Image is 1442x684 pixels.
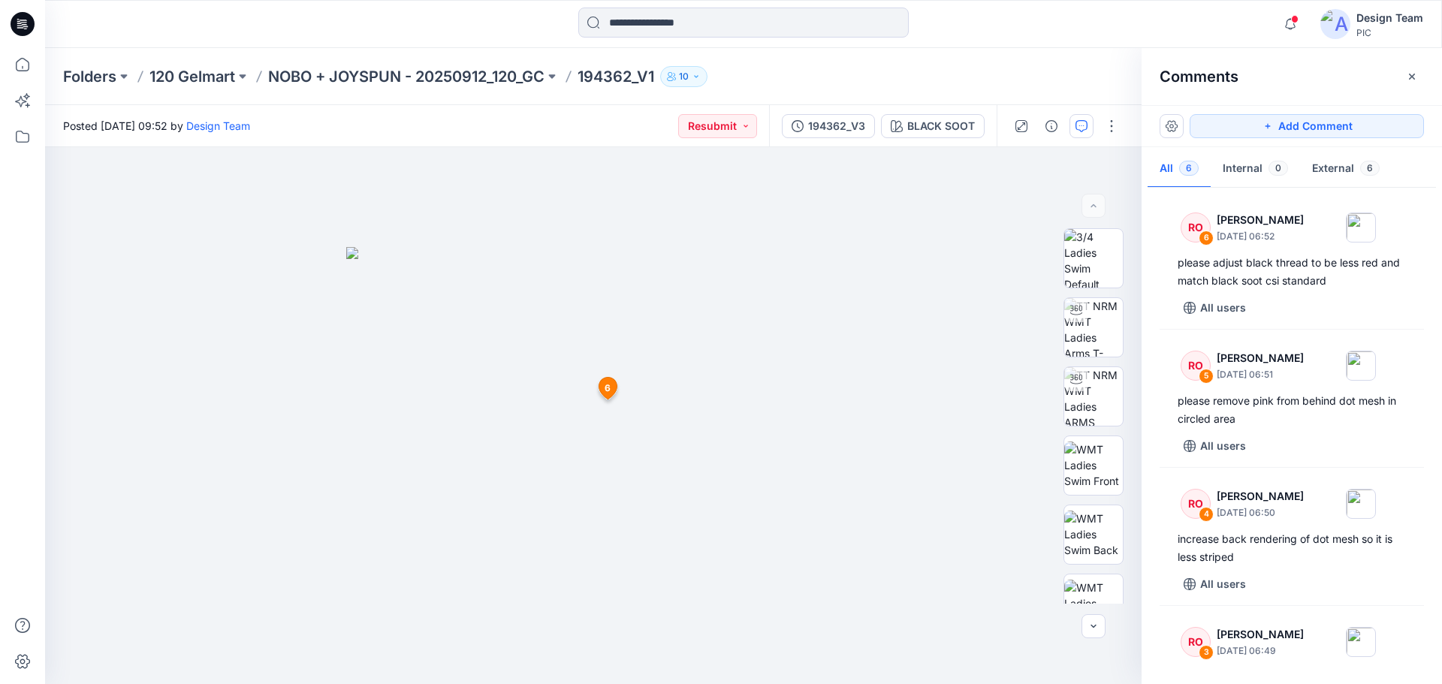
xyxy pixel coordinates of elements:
[679,68,689,85] p: 10
[1217,625,1304,643] p: [PERSON_NAME]
[1217,229,1304,244] p: [DATE] 06:52
[1064,441,1123,489] img: WMT Ladies Swim Front
[1199,369,1214,384] div: 5
[1199,231,1214,246] div: 6
[268,66,545,87] a: NOBO + JOYSPUN - 20250912_120_GC
[1160,68,1238,86] h2: Comments
[782,114,875,138] button: 194362_V3
[1178,296,1252,320] button: All users
[660,66,707,87] button: 10
[1217,505,1304,520] p: [DATE] 06:50
[1178,434,1252,458] button: All users
[63,66,116,87] a: Folders
[1064,229,1123,288] img: 3/4 Ladies Swim Default
[1356,27,1423,38] div: PIC
[578,66,654,87] p: 194362_V1
[1181,627,1211,657] div: RO
[1178,254,1406,290] div: please adjust black thread to be less red and match black soot csi standard
[1190,114,1424,138] button: Add Comment
[1217,487,1304,505] p: [PERSON_NAME]
[907,118,975,134] div: BLACK SOOT
[1217,643,1304,658] p: [DATE] 06:49
[1217,367,1304,382] p: [DATE] 06:51
[1200,575,1246,593] p: All users
[1217,211,1304,229] p: [PERSON_NAME]
[1178,572,1252,596] button: All users
[808,118,865,134] div: 194362_V3
[1356,9,1423,27] div: Design Team
[1179,161,1199,176] span: 6
[1217,349,1304,367] p: [PERSON_NAME]
[1200,299,1246,317] p: All users
[1064,511,1123,558] img: WMT Ladies Swim Back
[1148,150,1211,188] button: All
[1199,507,1214,522] div: 4
[1211,150,1300,188] button: Internal
[1200,437,1246,455] p: All users
[63,118,250,134] span: Posted [DATE] 09:52 by
[1269,161,1288,176] span: 0
[881,114,985,138] button: BLACK SOOT
[1178,392,1406,428] div: please remove pink from behind dot mesh in circled area
[186,119,250,132] a: Design Team
[1199,645,1214,660] div: 3
[1181,489,1211,519] div: RO
[1320,9,1350,39] img: avatar
[1064,298,1123,357] img: TT NRM WMT Ladies Arms T-POSE
[1178,530,1406,566] div: increase back rendering of dot mesh so it is less striped
[1181,351,1211,381] div: RO
[1300,150,1392,188] button: External
[1181,212,1211,243] div: RO
[1360,161,1380,176] span: 6
[1039,114,1063,138] button: Details
[1064,367,1123,426] img: TT NRM WMT Ladies ARMS DOWN
[149,66,235,87] a: 120 Gelmart
[1064,580,1123,627] img: WMT Ladies Swim Left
